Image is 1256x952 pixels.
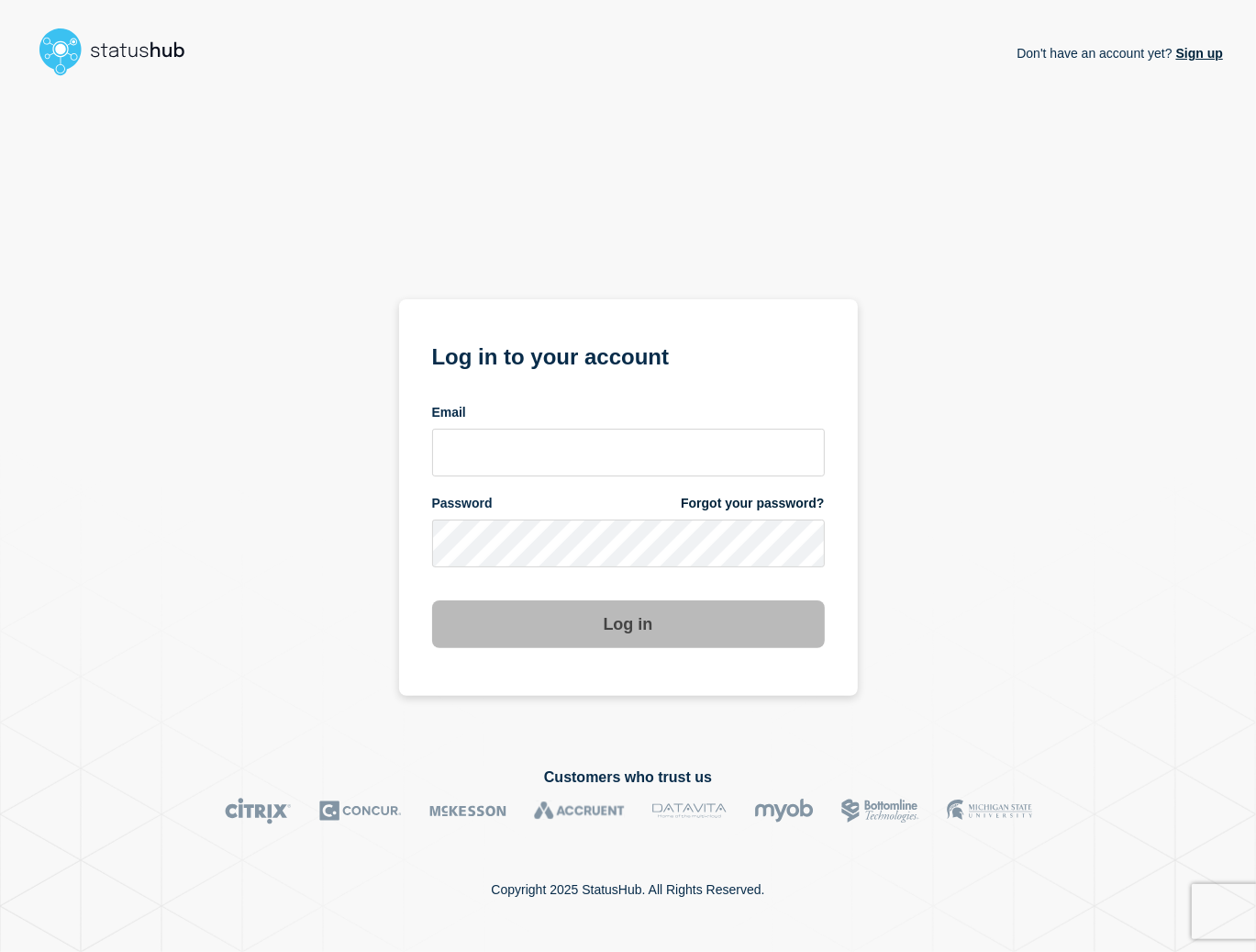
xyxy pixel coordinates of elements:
[33,769,1223,786] h2: Customers who trust us
[681,495,824,512] a: Forgot your password?
[1017,31,1223,75] p: Don't have an account yet?
[432,338,825,372] h1: Log in to your account
[319,798,402,824] img: Concur logo
[432,429,825,476] input: email input
[33,22,207,81] img: StatusHub logo
[534,798,625,824] img: Accruent logo
[432,495,493,512] span: Password
[432,600,825,648] button: Log in
[432,404,466,421] span: Email
[1173,46,1223,61] a: Sign up
[429,798,506,824] img: McKesson logo
[652,798,727,824] img: DataVita logo
[947,798,1032,824] img: MSU logo
[491,882,764,897] p: Copyright 2025 StatusHub. All Rights Reserved.
[225,798,292,824] img: Citrix logo
[841,798,919,824] img: Bottomline logo
[754,798,814,824] img: myob logo
[432,520,825,567] input: password input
